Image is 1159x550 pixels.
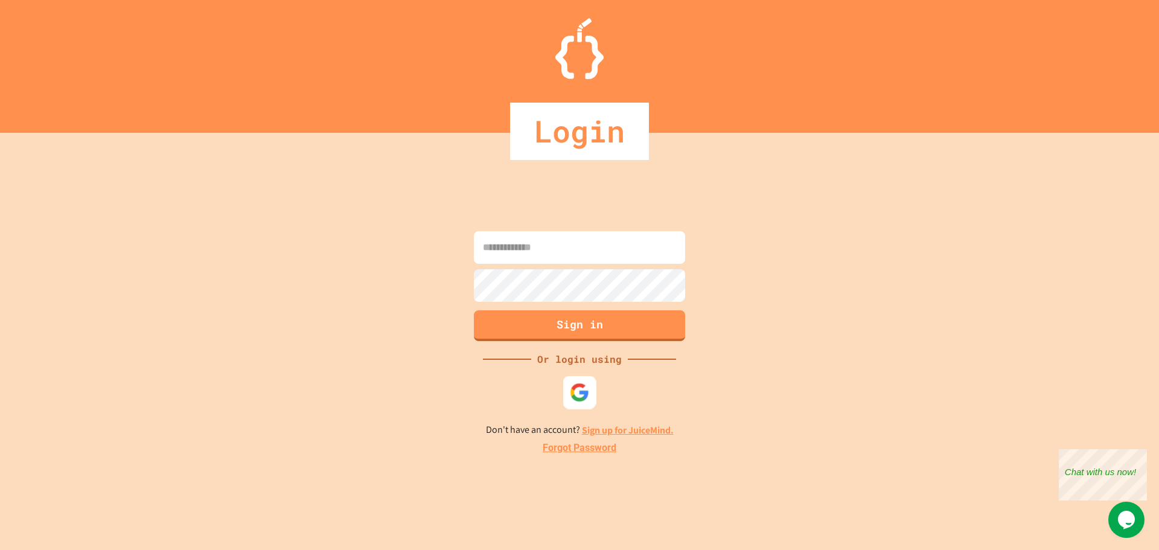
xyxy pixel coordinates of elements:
iframe: chat widget [1108,502,1147,538]
img: google-icon.svg [570,382,590,402]
div: Or login using [531,352,628,366]
div: Login [510,103,649,160]
button: Sign in [474,310,685,341]
a: Sign up for JuiceMind. [582,424,674,436]
p: Don't have an account? [486,423,674,438]
a: Forgot Password [543,441,616,455]
img: Logo.svg [555,18,604,79]
iframe: chat widget [1059,449,1147,500]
